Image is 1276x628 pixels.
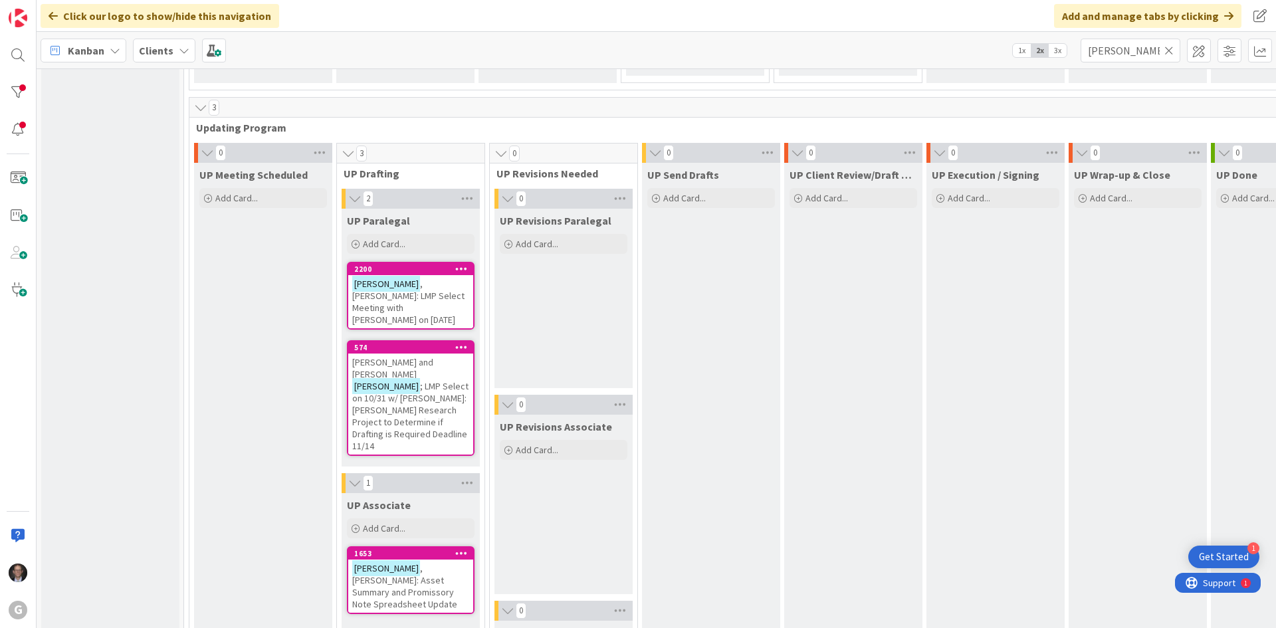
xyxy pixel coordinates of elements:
[509,146,520,161] span: 0
[363,191,373,207] span: 2
[1232,192,1275,204] span: Add Card...
[516,191,526,207] span: 0
[790,168,917,181] span: UP Client Review/Draft Review Meeting
[41,4,279,28] div: Click our logo to show/hide this navigation
[347,214,410,227] span: UP Paralegal
[948,145,958,161] span: 0
[1090,145,1101,161] span: 0
[348,548,473,560] div: 1653
[352,560,420,576] mark: [PERSON_NAME]
[347,340,475,456] a: 574[PERSON_NAME] and [PERSON_NAME][PERSON_NAME]; LMP Select on 10/31 w/ [PERSON_NAME]: [PERSON_NA...
[344,167,468,180] span: UP Drafting
[1199,550,1249,564] div: Get Started
[356,146,367,161] span: 3
[215,192,258,204] span: Add Card...
[1049,44,1067,57] span: 3x
[352,356,433,380] span: [PERSON_NAME] and [PERSON_NAME]
[348,263,473,275] div: 2200
[209,100,219,116] span: 3
[348,342,473,354] div: 574
[1081,39,1180,62] input: Quick Filter...
[352,380,469,452] span: ; LMP Select on 10/31 w/ [PERSON_NAME]: [PERSON_NAME] Research Project to Determine if Drafting i...
[1074,168,1170,181] span: UP Wrap-up & Close
[9,9,27,27] img: Visit kanbanzone.com
[199,168,308,181] span: UP Meeting Scheduled
[347,546,475,614] a: 1653[PERSON_NAME], [PERSON_NAME]: Asset Summary and Promissory Note Spreadsheet Update
[805,145,816,161] span: 0
[9,601,27,619] div: G
[1247,542,1259,554] div: 1
[647,168,719,181] span: UP Send Drafts
[516,444,558,456] span: Add Card...
[1031,44,1049,57] span: 2x
[69,5,72,16] div: 1
[9,564,27,582] img: JT
[363,238,405,250] span: Add Card...
[1054,4,1241,28] div: Add and manage tabs by clicking
[1013,44,1031,57] span: 1x
[932,168,1039,181] span: UP Execution / Signing
[352,378,420,393] mark: [PERSON_NAME]
[354,343,473,352] div: 574
[352,562,457,610] span: , [PERSON_NAME]: Asset Summary and Promissory Note Spreadsheet Update
[348,263,473,328] div: 2200[PERSON_NAME], [PERSON_NAME]: LMP Select Meeting with [PERSON_NAME] on [DATE]
[496,167,621,180] span: UP Revisions Needed
[352,276,420,291] mark: [PERSON_NAME]
[1232,145,1243,161] span: 0
[500,214,611,227] span: UP Revisions Paralegal
[1188,546,1259,568] div: Open Get Started checklist, remaining modules: 1
[500,420,612,433] span: UP Revisions Associate
[215,145,226,161] span: 0
[352,278,465,326] span: , [PERSON_NAME]: LMP Select Meeting with [PERSON_NAME] on [DATE]
[663,192,706,204] span: Add Card...
[28,2,60,18] span: Support
[363,475,373,491] span: 1
[348,548,473,613] div: 1653[PERSON_NAME], [PERSON_NAME]: Asset Summary and Promissory Note Spreadsheet Update
[139,44,173,57] b: Clients
[516,238,558,250] span: Add Card...
[516,603,526,619] span: 0
[347,498,411,512] span: UP Associate
[516,397,526,413] span: 0
[348,342,473,455] div: 574[PERSON_NAME] and [PERSON_NAME][PERSON_NAME]; LMP Select on 10/31 w/ [PERSON_NAME]: [PERSON_NA...
[68,43,104,58] span: Kanban
[354,264,473,274] div: 2200
[354,549,473,558] div: 1653
[1090,192,1132,204] span: Add Card...
[347,262,475,330] a: 2200[PERSON_NAME], [PERSON_NAME]: LMP Select Meeting with [PERSON_NAME] on [DATE]
[663,145,674,161] span: 0
[805,192,848,204] span: Add Card...
[363,522,405,534] span: Add Card...
[948,192,990,204] span: Add Card...
[1216,168,1257,181] span: UP Done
